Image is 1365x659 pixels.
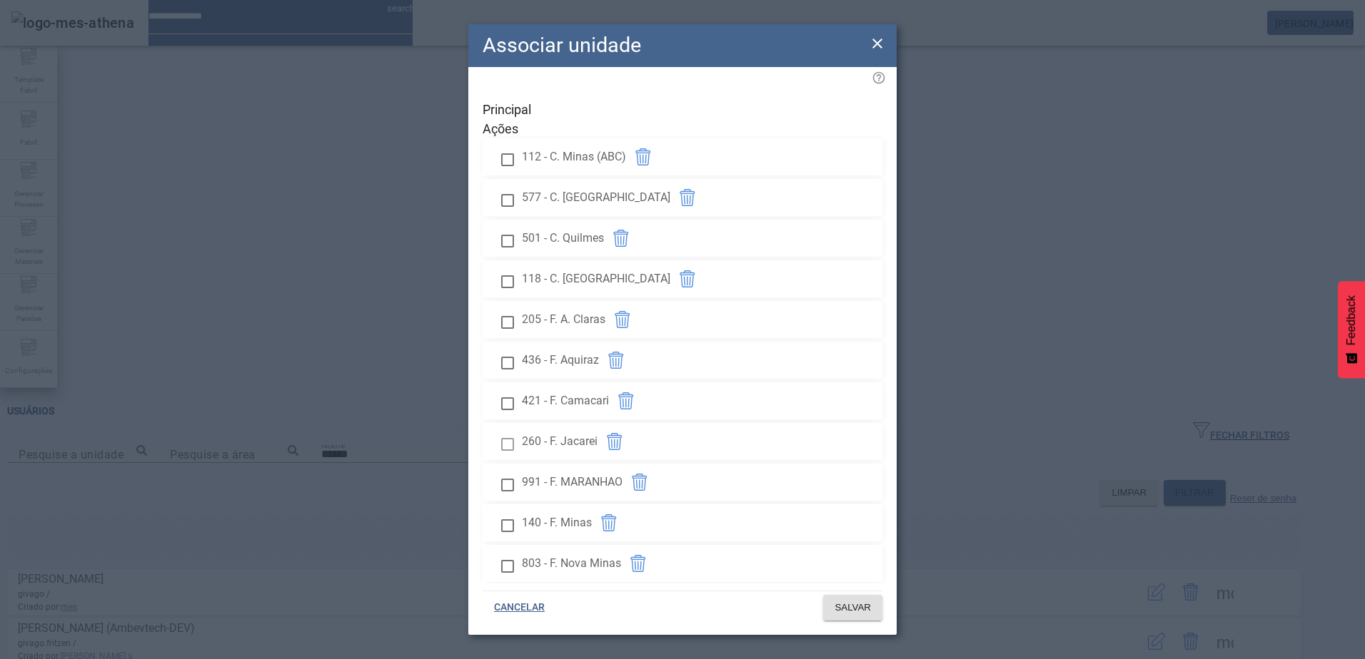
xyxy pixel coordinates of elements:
button: CANCELAR [483,595,556,620]
span: 260 - F. Jacarei [522,433,598,450]
span: SALVAR [835,601,871,615]
span: Feedback [1345,295,1358,345]
span: 577 - C. [GEOGRAPHIC_DATA] [522,189,670,206]
span: 118 - C. [GEOGRAPHIC_DATA] [522,270,670,287]
span: 205 - F. A. Claras [522,311,605,328]
span: 140 - F. Minas [522,514,592,531]
span: Principal [483,100,882,119]
span: 991 - F. MARANHAO [522,474,623,491]
span: Ações [483,119,882,138]
h2: Associar unidade [483,30,641,61]
span: 421 - F. Camacari [522,392,609,409]
span: 436 - F. Aquiraz [522,352,599,369]
span: 501 - C. Quilmes [522,230,604,247]
span: CANCELAR [494,601,545,615]
span: 803 - F. Nova Minas [522,555,621,572]
span: 112 - C. Minas (ABC) [522,148,626,165]
button: Feedback - Mostrar pesquisa [1338,281,1365,378]
button: SALVAR [823,595,882,620]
